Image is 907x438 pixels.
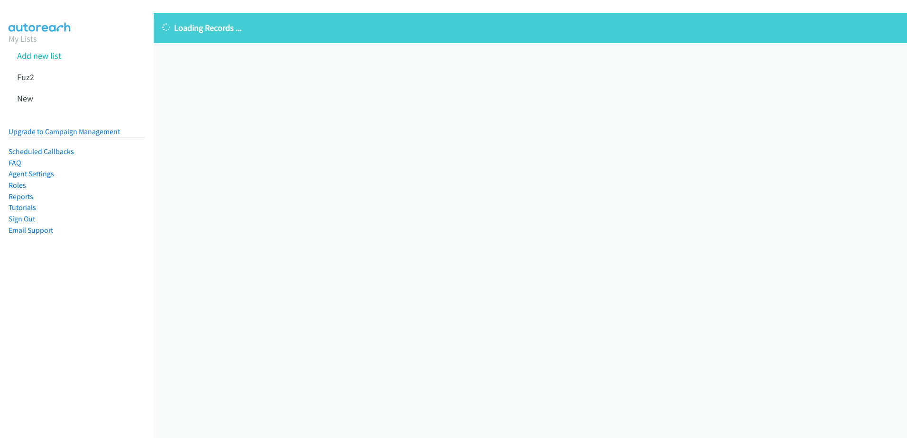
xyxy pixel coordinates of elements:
[9,169,54,178] a: Agent Settings
[9,158,21,167] a: FAQ
[9,127,120,136] a: Upgrade to Campaign Management
[17,50,61,61] a: Add new list
[9,181,26,190] a: Roles
[9,192,33,201] a: Reports
[162,21,898,34] p: Loading Records ...
[9,147,74,156] a: Scheduled Callbacks
[9,226,53,235] a: Email Support
[9,203,36,212] a: Tutorials
[17,72,34,82] a: Fuz2
[9,214,35,223] a: Sign Out
[17,93,33,104] a: New
[9,33,37,44] a: My Lists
